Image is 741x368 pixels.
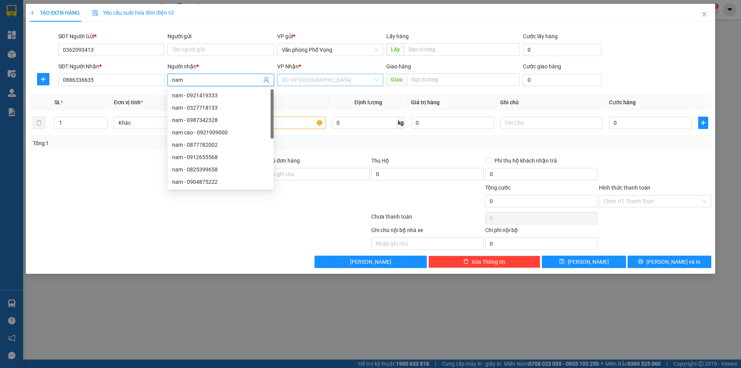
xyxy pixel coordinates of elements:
div: nam - 0912655568 [172,153,269,161]
input: Cước giao hàng [523,74,602,86]
button: Close [694,4,715,25]
div: VP gửi [277,32,383,41]
span: Giao [386,73,407,86]
div: nam - 0904875222 [172,178,269,186]
div: nam - 0987342328 [172,116,269,124]
label: Hình thức thanh toán [599,185,650,191]
span: Yêu cầu xuất hóa đơn điện tử [92,10,174,16]
span: Định lượng [355,99,382,105]
input: Dọc đường [407,73,520,86]
div: nam - 0825399658 [172,165,269,174]
span: plus [699,120,708,126]
div: nam - 0921419333 [167,89,274,102]
div: Ghi chú nội bộ nhà xe [371,226,484,237]
input: VD: Bàn, Ghế [223,117,325,129]
label: Cước giao hàng [523,63,561,70]
input: 0 [411,117,494,129]
span: save [559,259,565,265]
span: [PERSON_NAME] và In [646,258,700,266]
div: Người nhận [167,62,274,71]
div: nam cao - 0921909000 [167,126,274,139]
div: nam - 0327718133 [167,102,274,114]
button: plus [37,73,49,85]
div: nam - 0904875222 [167,176,274,188]
span: delete [463,259,469,265]
span: Thu Hộ [371,158,389,164]
span: Đơn vị tính [114,99,143,105]
span: SL [54,99,61,105]
span: Giao hàng [386,63,411,70]
div: nam cao - 0921909000 [172,128,269,137]
span: Lấy hàng [386,33,409,39]
span: Tổng cước [485,185,511,191]
div: nam - 0327718133 [172,103,269,112]
div: nam - 0877782002 [172,141,269,149]
button: printer[PERSON_NAME] và In [628,256,711,268]
div: SĐT Người Nhận [58,62,164,71]
div: Tổng: 1 [33,139,286,148]
div: Chưa thanh toán [370,212,484,226]
button: deleteXóa Thông tin [428,256,541,268]
span: kg [397,117,405,129]
span: TẠO ĐƠN HÀNG [30,10,80,16]
img: icon [92,10,98,16]
th: Ghi chú [497,95,606,110]
span: [PERSON_NAME] [350,258,391,266]
div: Người gửi [167,32,274,41]
div: nam - 0987342328 [167,114,274,126]
input: Dọc đường [404,43,520,56]
label: Cước lấy hàng [523,33,558,39]
input: Nhập ghi chú [371,237,484,250]
button: plus [698,117,708,129]
div: nam - 0825399658 [167,163,274,176]
input: Ghi chú đơn hàng [257,168,370,180]
label: Ghi chú đơn hàng [257,158,300,164]
span: Lấy [386,43,404,56]
span: Khác [118,117,212,129]
span: printer [638,259,643,265]
button: delete [33,117,45,129]
span: Văn phòng Phố Vọng [282,44,379,56]
div: nam - 0921419333 [172,91,269,100]
span: [PERSON_NAME] [568,258,609,266]
span: close [701,11,707,17]
div: nam - 0912655568 [167,151,274,163]
div: SĐT Người Gửi [58,32,164,41]
button: save[PERSON_NAME] [542,256,626,268]
button: [PERSON_NAME] [315,256,427,268]
span: plus [30,10,35,15]
span: Cước hàng [609,99,636,105]
div: Chi phí nội bộ [485,226,597,237]
span: plus [37,76,49,82]
span: VP Nhận [277,63,299,70]
span: Giá trị hàng [411,99,440,105]
div: nam - 0877782002 [167,139,274,151]
span: Xóa Thông tin [472,258,505,266]
span: Phí thu hộ khách nhận trả [491,156,560,165]
span: user-add [263,77,269,83]
input: Ghi Chú [500,117,603,129]
input: Cước lấy hàng [523,44,602,56]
